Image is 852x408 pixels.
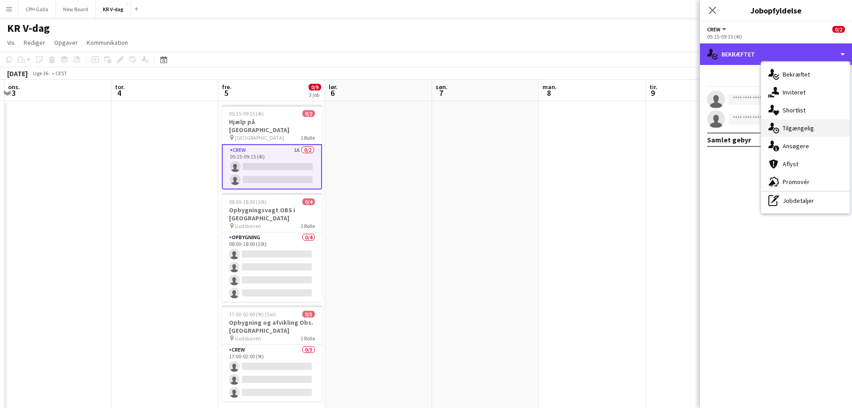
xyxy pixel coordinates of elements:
[222,83,232,91] span: fre.
[436,83,448,91] span: søn.
[761,192,850,210] div: Jobdetaljer
[329,83,338,91] span: lør.
[761,65,850,83] div: Bekræftet
[707,26,728,33] button: Crew
[222,305,322,401] app-job-card: 17:00-02:00 (9t) (Sat)0/3Opbygning og afvikling Obs. [GEOGRAPHIC_DATA] Godsbanen1 RolleCrew0/317:...
[222,206,322,222] h3: Opbygningsvagt OBS i [GEOGRAPHIC_DATA]
[707,33,845,40] div: 05:15-09:15 (4t)
[96,0,131,18] button: KR V-dag
[7,21,50,35] h1: KR V-dag
[309,84,321,90] span: 0/9
[222,318,322,335] h3: Opbygning og afvikling Obs. [GEOGRAPHIC_DATA]
[229,311,276,318] span: 17:00-02:00 (9t) (Sat)
[235,223,261,229] span: Godsbanen
[55,70,67,77] div: CEST
[4,37,18,48] a: Vis
[700,4,852,16] h3: Jobopfyldelse
[302,311,315,318] span: 0/3
[229,110,264,117] span: 05:15-09:15 (4t)
[301,335,315,342] span: 1 Rolle
[54,39,78,47] span: Opgaver
[543,83,557,91] span: man.
[222,118,322,134] h3: Hjælp på [GEOGRAPHIC_DATA]
[229,198,267,205] span: 08:00-18:00 (10t)
[707,135,751,144] div: Samlet gebyr
[8,83,20,91] span: ons.
[114,88,125,98] span: 4
[222,105,322,189] app-job-card: 05:15-09:15 (4t)0/2Hjælp på [GEOGRAPHIC_DATA] [GEOGRAPHIC_DATA]1 RolleCrew1A0/205:15-09:15 (4t)
[7,69,28,78] div: [DATE]
[24,39,45,47] span: Rediger
[7,88,20,98] span: 3
[761,173,850,191] div: Promovér
[649,83,657,91] span: tir.
[222,232,322,302] app-card-role: Opbygning0/408:00-18:00 (10t)
[222,193,322,302] app-job-card: 08:00-18:00 (10t)0/4Opbygningsvagt OBS i [GEOGRAPHIC_DATA] Godsbanen1 RolleOpbygning0/408:00-18:0...
[434,88,448,98] span: 7
[7,39,15,47] span: Vis
[541,88,557,98] span: 8
[18,0,56,18] button: CPH Galla
[761,119,850,137] div: Tilgængelig
[87,39,128,47] span: Kommunikation
[700,43,852,65] div: Bekræftet
[302,110,315,117] span: 0/2
[761,101,850,119] div: Shortlist
[20,37,49,48] a: Rediger
[707,26,721,33] span: Crew
[761,155,850,173] div: Aflyst
[83,37,131,48] a: Kommunikation
[648,88,657,98] span: 9
[302,198,315,205] span: 0/4
[832,26,845,33] span: 0/2
[56,0,96,18] button: New Board
[327,88,338,98] span: 6
[235,134,284,141] span: [GEOGRAPHIC_DATA]
[222,144,322,189] app-card-role: Crew1A0/205:15-09:15 (4t)
[220,88,232,98] span: 5
[51,37,81,48] a: Opgaver
[309,91,321,98] div: 3 job
[115,83,125,91] span: tor.
[222,345,322,401] app-card-role: Crew0/317:00-02:00 (9t)
[235,335,261,342] span: Godsbanen
[301,134,315,141] span: 1 Rolle
[761,83,850,101] div: Inviteret
[301,223,315,229] span: 1 Rolle
[761,137,850,155] div: Ansøgere
[30,70,52,77] span: Uge 36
